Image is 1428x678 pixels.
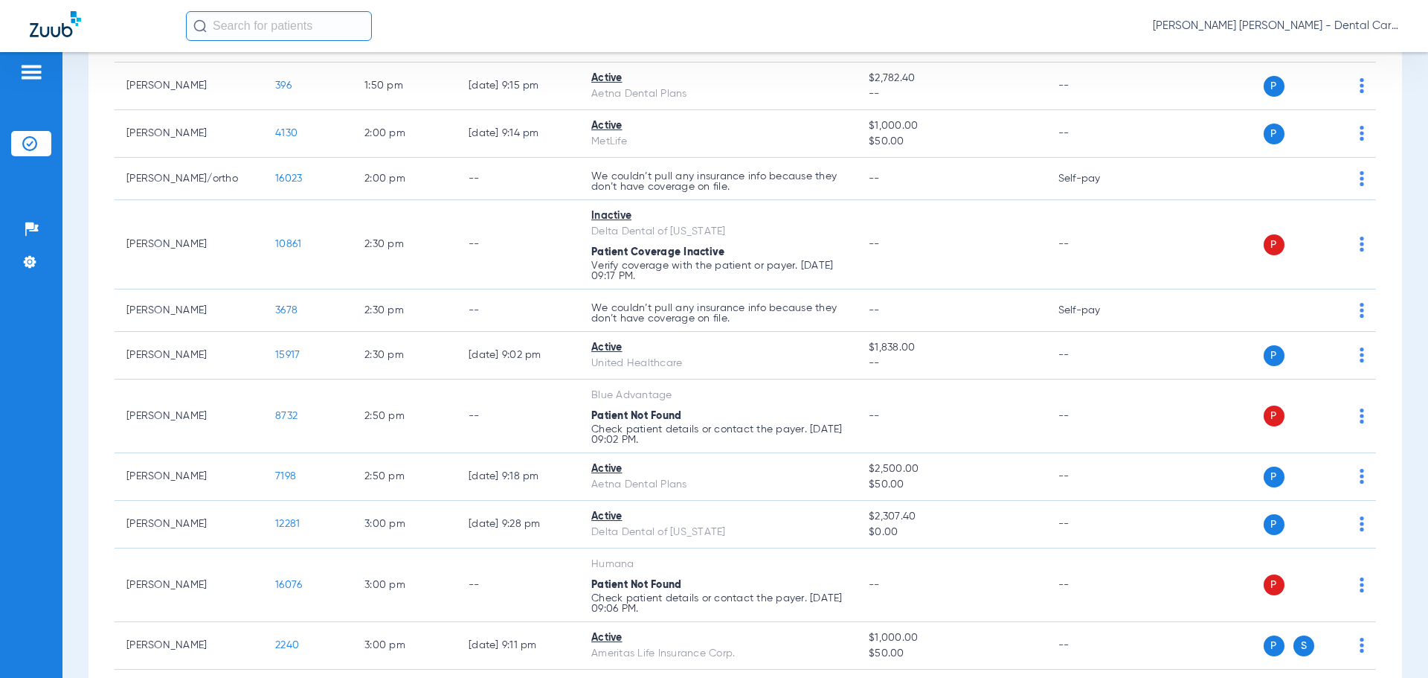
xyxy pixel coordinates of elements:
[1046,380,1147,453] td: --
[1264,345,1284,366] span: P
[1264,636,1284,656] span: P
[869,71,1034,86] span: $2,782.40
[1360,348,1364,362] img: group-dot-blue.svg
[591,646,845,662] div: Ameritas Life Insurance Corp.
[19,63,43,81] img: hamburger-icon
[275,471,296,482] span: 7198
[1293,636,1314,656] span: S
[353,501,457,549] td: 3:00 PM
[1264,124,1284,144] span: P
[1264,406,1284,426] span: P
[1046,549,1147,622] td: --
[275,173,302,184] span: 16023
[1360,303,1364,318] img: group-dot-blue.svg
[457,110,579,158] td: [DATE] 9:14 PM
[591,411,681,421] span: Patient Not Found
[275,411,297,421] span: 8732
[1264,467,1284,487] span: P
[1046,453,1147,501] td: --
[1360,409,1364,423] img: group-dot-blue.svg
[353,549,457,622] td: 3:00 PM
[591,247,724,258] span: Patient Coverage Inactive
[591,509,845,525] div: Active
[457,453,579,501] td: [DATE] 9:18 PM
[275,239,301,249] span: 10861
[115,622,263,670] td: [PERSON_NAME]
[457,290,579,332] td: --
[591,260,845,281] p: Verify coverage with the patient or payer. [DATE] 09:17 PM.
[353,290,457,332] td: 2:30 PM
[591,388,845,403] div: Blue Advantage
[591,303,845,324] p: We couldn’t pull any insurance info because they don’t have coverage on file.
[457,63,579,110] td: [DATE] 9:15 PM
[591,340,845,356] div: Active
[591,557,845,572] div: Humana
[193,19,207,33] img: Search Icon
[275,80,292,91] span: 396
[115,549,263,622] td: [PERSON_NAME]
[1264,76,1284,97] span: P
[1046,501,1147,549] td: --
[1046,200,1147,290] td: --
[353,200,457,290] td: 2:30 PM
[115,380,263,453] td: [PERSON_NAME]
[591,71,845,86] div: Active
[353,453,457,501] td: 2:50 PM
[30,11,81,37] img: Zuub Logo
[115,501,263,549] td: [PERSON_NAME]
[457,622,579,670] td: [DATE] 9:11 PM
[869,525,1034,540] span: $0.00
[869,86,1034,102] span: --
[591,477,845,493] div: Aetna Dental Plans
[591,424,845,445] p: Check patient details or contact the payer. [DATE] 09:02 PM.
[457,158,579,200] td: --
[275,128,297,138] span: 4130
[115,110,263,158] td: [PERSON_NAME]
[353,332,457,380] td: 2:30 PM
[1360,638,1364,653] img: group-dot-blue.svg
[591,593,845,614] p: Check patient details or contact the payer. [DATE] 09:06 PM.
[353,110,457,158] td: 2:00 PM
[1046,158,1147,200] td: Self-pay
[353,158,457,200] td: 2:00 PM
[115,158,263,200] td: [PERSON_NAME]/ortho
[1046,290,1147,332] td: Self-pay
[1360,171,1364,186] img: group-dot-blue.svg
[353,380,457,453] td: 2:50 PM
[591,356,845,371] div: United Healthcare
[591,134,845,150] div: MetLife
[1046,110,1147,158] td: --
[1264,514,1284,535] span: P
[869,340,1034,356] span: $1,838.00
[591,630,845,646] div: Active
[591,461,845,477] div: Active
[457,332,579,380] td: [DATE] 9:02 PM
[869,580,880,590] span: --
[869,477,1034,493] span: $50.00
[275,640,299,650] span: 2240
[869,173,880,184] span: --
[869,411,880,421] span: --
[275,305,297,316] span: 3678
[457,501,579,549] td: [DATE] 9:28 PM
[353,622,457,670] td: 3:00 PM
[869,630,1034,646] span: $1,000.00
[1264,575,1284,595] span: P
[115,332,263,380] td: [PERSON_NAME]
[1360,78,1364,93] img: group-dot-blue.svg
[869,305,880,316] span: --
[591,525,845,540] div: Delta Dental of [US_STATE]
[457,200,579,290] td: --
[1264,234,1284,255] span: P
[115,290,263,332] td: [PERSON_NAME]
[869,356,1034,371] span: --
[1153,19,1398,33] span: [PERSON_NAME] [PERSON_NAME] - Dental Care of [PERSON_NAME]
[591,86,845,102] div: Aetna Dental Plans
[869,461,1034,477] span: $2,500.00
[869,239,880,249] span: --
[591,208,845,224] div: Inactive
[353,63,457,110] td: 1:50 PM
[1046,622,1147,670] td: --
[591,118,845,134] div: Active
[115,453,263,501] td: [PERSON_NAME]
